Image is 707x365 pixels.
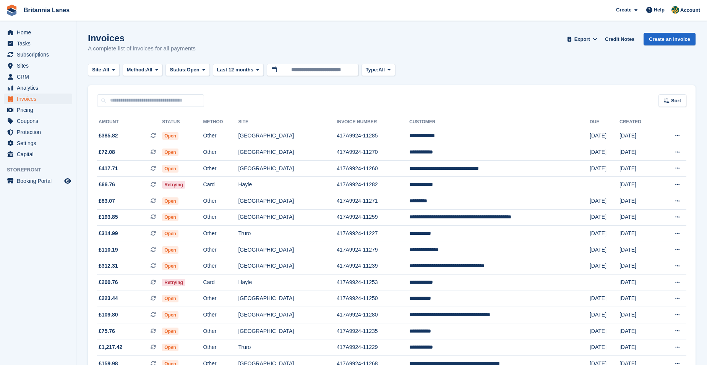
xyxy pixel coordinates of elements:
td: Other [203,193,238,210]
td: 417A9924-11282 [337,177,409,193]
span: Method: [127,66,146,74]
a: menu [4,27,72,38]
td: Other [203,339,238,356]
td: [DATE] [619,209,658,226]
a: menu [4,176,72,186]
a: Britannia Lanes [21,4,73,16]
td: Hayle [238,177,337,193]
td: [DATE] [619,339,658,356]
a: Preview store [63,176,72,186]
a: menu [4,116,72,126]
td: 417A9924-11280 [337,307,409,323]
th: Method [203,116,238,128]
td: 417A9924-11253 [337,275,409,291]
td: [DATE] [619,128,658,144]
a: menu [4,105,72,115]
span: Subscriptions [17,49,63,60]
td: [DATE] [590,242,619,258]
span: Help [654,6,665,14]
td: 417A9924-11279 [337,242,409,258]
a: menu [4,127,72,137]
span: £1,217.42 [99,343,122,351]
td: [GEOGRAPHIC_DATA] [238,160,337,177]
td: [DATE] [619,144,658,161]
span: All [378,66,385,74]
span: £417.71 [99,165,118,173]
td: [GEOGRAPHIC_DATA] [238,128,337,144]
td: Other [203,160,238,177]
td: 417A9924-11260 [337,160,409,177]
button: Status: Open [165,64,209,76]
td: [DATE] [590,339,619,356]
td: [DATE] [590,226,619,242]
a: menu [4,71,72,82]
span: Last 12 months [217,66,253,74]
td: Truro [238,339,337,356]
td: [DATE] [619,323,658,339]
button: Site: All [88,64,120,76]
span: Export [574,36,590,43]
td: Other [203,144,238,161]
a: menu [4,138,72,149]
td: [DATE] [619,242,658,258]
span: Open [162,132,178,140]
span: Status: [170,66,186,74]
td: [DATE] [619,193,658,210]
span: Site: [92,66,103,74]
td: [DATE] [619,291,658,307]
span: Open [187,66,199,74]
span: Analytics [17,82,63,93]
span: Open [162,197,178,205]
td: Other [203,258,238,275]
span: Open [162,213,178,221]
td: [DATE] [590,258,619,275]
td: [DATE] [619,275,658,291]
span: Booking Portal [17,176,63,186]
td: [DATE] [590,307,619,323]
th: Amount [97,116,162,128]
td: [DATE] [619,258,658,275]
td: [DATE] [590,291,619,307]
td: [DATE] [590,144,619,161]
span: Open [162,311,178,319]
td: [DATE] [619,226,658,242]
th: Invoice Number [337,116,409,128]
span: £83.07 [99,197,115,205]
td: [GEOGRAPHIC_DATA] [238,258,337,275]
span: Pricing [17,105,63,115]
td: 417A9924-11229 [337,339,409,356]
td: [DATE] [619,177,658,193]
td: Other [203,226,238,242]
td: [GEOGRAPHIC_DATA] [238,209,337,226]
span: £66.76 [99,181,115,189]
td: [DATE] [619,307,658,323]
button: Method: All [123,64,163,76]
td: Other [203,209,238,226]
img: Sarah Lane [671,6,679,14]
td: [GEOGRAPHIC_DATA] [238,242,337,258]
span: £75.76 [99,327,115,335]
td: 417A9924-11235 [337,323,409,339]
a: menu [4,60,72,71]
img: stora-icon-8386f47178a22dfd0bd8f6a31ec36ba5ce8667c1dd55bd0f319d3a0aa187defe.svg [6,5,18,16]
span: Open [162,328,178,335]
p: A complete list of invoices for all payments [88,44,196,53]
span: £110.19 [99,246,118,254]
td: Other [203,128,238,144]
span: Open [162,165,178,173]
td: [DATE] [590,323,619,339]
span: Create [616,6,631,14]
td: Hayle [238,275,337,291]
th: Customer [409,116,590,128]
span: Tasks [17,38,63,49]
a: Credit Notes [602,33,637,45]
td: Other [203,242,238,258]
span: Sort [671,97,681,105]
td: Truro [238,226,337,242]
td: 417A9924-11271 [337,193,409,210]
span: £72.08 [99,148,115,156]
td: [GEOGRAPHIC_DATA] [238,144,337,161]
span: Open [162,230,178,237]
span: Invoices [17,94,63,104]
span: Home [17,27,63,38]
